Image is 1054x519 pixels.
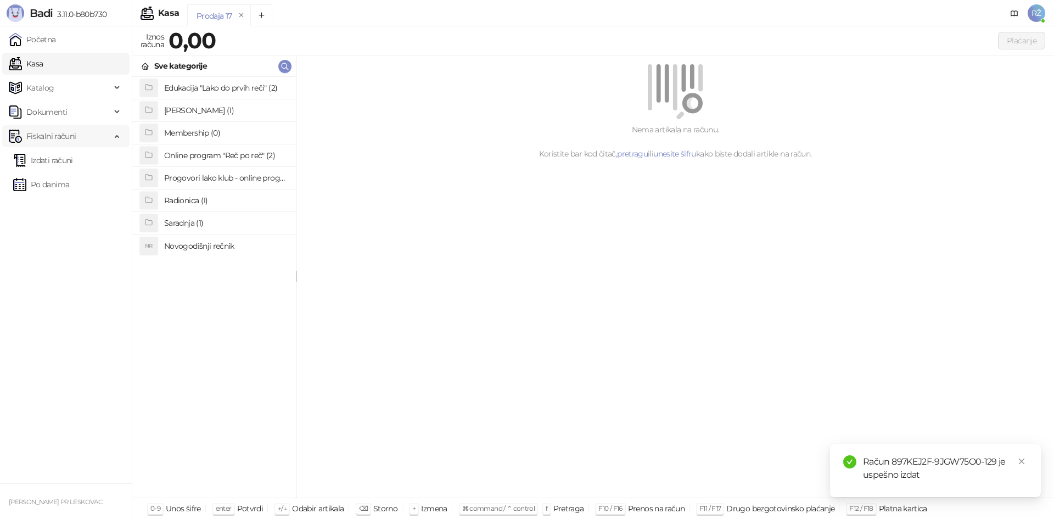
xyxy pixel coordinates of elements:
[154,60,207,72] div: Sve kategorije
[166,501,201,516] div: Unos šifre
[26,101,67,123] span: Dokumenti
[553,501,584,516] div: Pretraga
[628,501,685,516] div: Prenos na račun
[197,10,232,22] div: Prodaja 17
[13,149,73,171] a: Izdati računi
[617,149,648,159] a: pretragu
[216,504,232,512] span: enter
[164,79,287,97] h4: Edukacija "Lako do prvih reči" (2)
[726,501,834,516] div: Drugo bezgotovinsko plaćanje
[13,174,69,196] a: Po danima
[164,192,287,209] h4: Radionica (1)
[421,501,447,516] div: Izmena
[359,504,368,512] span: ⌫
[1016,455,1028,467] a: Close
[53,9,106,19] span: 3.11.0-b80b730
[9,53,43,75] a: Kasa
[140,237,158,255] div: NR
[237,501,263,516] div: Potvrdi
[849,504,873,512] span: F12 / F18
[699,504,721,512] span: F11 / F17
[150,504,160,512] span: 0-9
[546,504,547,512] span: f
[863,455,1028,482] div: Račun 897KEJ2F-9JGW75O0-129 je uspešno izdat
[292,501,344,516] div: Odabir artikala
[1028,4,1045,22] span: RŽ
[1006,4,1023,22] a: Dokumentacija
[158,9,179,18] div: Kasa
[138,30,166,52] div: Iznos računa
[1018,457,1025,465] span: close
[843,455,856,468] span: check-circle
[26,77,54,99] span: Katalog
[30,7,53,20] span: Badi
[653,149,696,159] a: unesite šifru
[164,124,287,142] h4: Membership (0)
[234,11,249,20] button: remove
[164,169,287,187] h4: Progovori lako klub - online program (1)
[250,4,272,26] button: Add tab
[598,504,622,512] span: F10 / F16
[879,501,927,516] div: Platna kartica
[373,501,397,516] div: Storno
[9,29,56,51] a: Početna
[164,237,287,255] h4: Novogodišnji rečnik
[132,77,296,498] div: grid
[278,504,287,512] span: ↑/↓
[26,125,76,147] span: Fiskalni računi
[310,124,1041,160] div: Nema artikala na računu. Koristite bar kod čitač, ili kako biste dodali artikle na račun.
[7,4,24,22] img: Logo
[412,504,416,512] span: +
[462,504,535,512] span: ⌘ command / ⌃ control
[164,214,287,232] h4: Saradnja (1)
[164,147,287,164] h4: Online program "Reč po reč" (2)
[998,32,1045,49] button: Plaćanje
[169,27,216,54] strong: 0,00
[164,102,287,119] h4: [PERSON_NAME] (1)
[9,498,102,506] small: [PERSON_NAME] PR LESKOVAC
